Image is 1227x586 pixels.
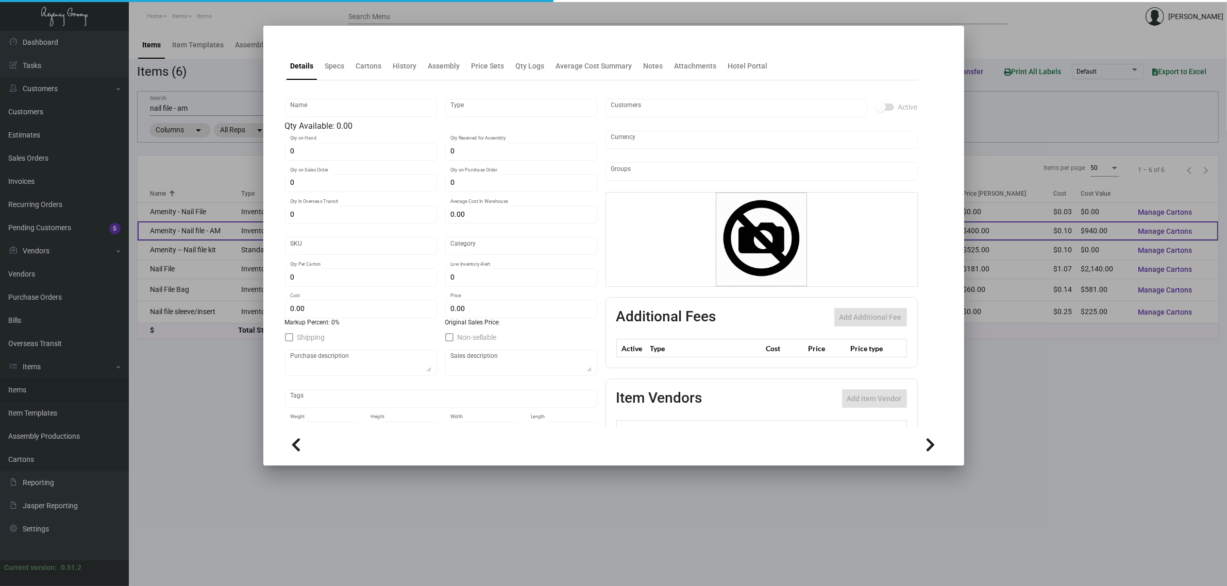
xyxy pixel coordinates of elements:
[472,61,505,72] div: Price Sets
[516,61,545,72] div: Qty Logs
[805,339,848,357] th: Price
[285,120,597,132] div: Qty Available: 0.00
[847,394,902,403] span: Add item Vendor
[616,389,702,408] h2: Item Vendors
[763,339,805,357] th: Cost
[648,339,763,357] th: Type
[898,101,918,113] span: Active
[4,562,57,573] div: Current version:
[839,313,902,321] span: Add Additional Fee
[428,61,460,72] div: Assembly
[842,389,907,408] button: Add item Vendor
[728,61,768,72] div: Hotel Portal
[291,61,314,72] div: Details
[458,331,497,343] span: Non-sellable
[848,339,894,357] th: Price type
[611,167,912,176] input: Add new..
[616,421,660,439] th: Preffered
[616,339,648,357] th: Active
[393,61,417,72] div: History
[644,61,663,72] div: Notes
[356,61,382,72] div: Cartons
[616,308,716,326] h2: Additional Fees
[660,421,818,439] th: Vendor
[611,104,862,112] input: Add new..
[325,61,345,72] div: Specs
[834,308,907,326] button: Add Additional Fee
[297,331,325,343] span: Shipping
[818,421,906,439] th: SKU
[675,61,717,72] div: Attachments
[61,562,81,573] div: 0.51.2
[556,61,632,72] div: Average Cost Summary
